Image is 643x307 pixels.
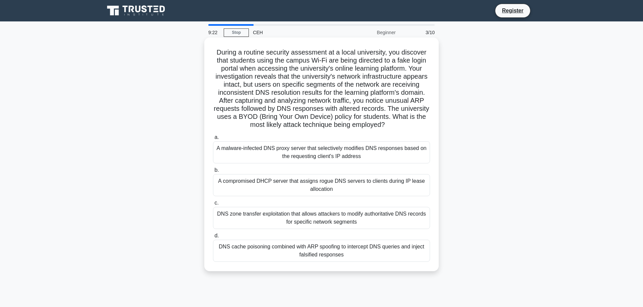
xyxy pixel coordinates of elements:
[249,26,341,39] div: CEH
[212,48,431,129] h5: During a routine security assessment at a local university, you discover that students using the ...
[400,26,439,39] div: 3/10
[214,167,219,173] span: b.
[213,207,430,229] div: DNS zone transfer exploitation that allows attackers to modify authoritative DNS records for spec...
[224,28,249,37] a: Stop
[341,26,400,39] div: Beginner
[204,26,224,39] div: 9:22
[214,200,218,206] span: c.
[214,233,219,238] span: d.
[213,174,430,196] div: A compromised DHCP server that assigns rogue DNS servers to clients during IP lease allocation
[498,6,527,15] a: Register
[214,134,219,140] span: a.
[213,141,430,163] div: A malware-infected DNS proxy server that selectively modifies DNS responses based on the requesti...
[213,240,430,262] div: DNS cache poisoning combined with ARP spoofing to intercept DNS queries and inject falsified resp...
